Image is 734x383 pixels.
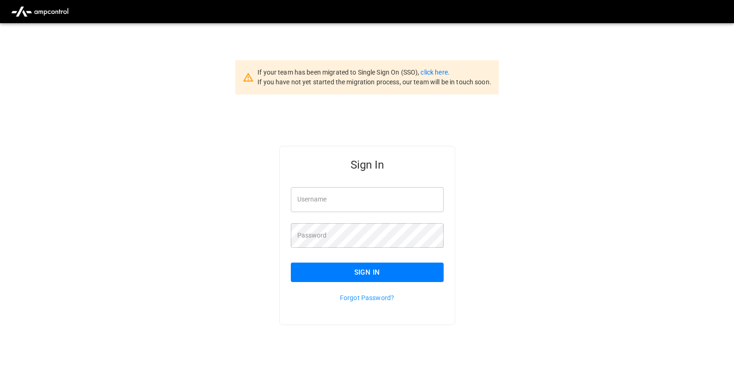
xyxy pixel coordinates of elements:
img: ampcontrol.io logo [7,3,72,20]
h5: Sign In [291,157,444,172]
span: If you have not yet started the migration process, our team will be in touch soon. [257,78,491,86]
a: click here. [420,69,449,76]
button: Sign In [291,263,444,282]
p: Forgot Password? [291,293,444,302]
span: If your team has been migrated to Single Sign On (SSO), [257,69,420,76]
